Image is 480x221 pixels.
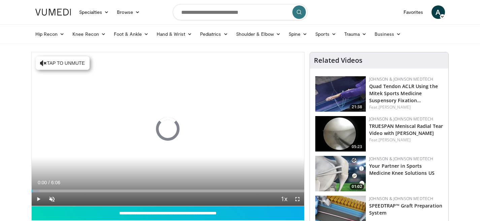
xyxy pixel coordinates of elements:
[38,180,47,185] span: 0:00
[315,76,366,112] a: 21:38
[315,76,366,112] img: b78fd9da-dc16-4fd1-a89d-538d899827f1.150x105_q85_crop-smart_upscale.jpg
[110,27,153,41] a: Foot & Ankle
[350,144,364,150] span: 05:23
[379,137,411,143] a: [PERSON_NAME]
[68,27,110,41] a: Knee Recon
[369,76,433,82] a: Johnson & Johnson MedTech
[45,192,59,206] button: Unmute
[36,56,90,70] button: Tap to unmute
[379,104,411,110] a: [PERSON_NAME]
[35,9,71,16] img: VuMedi Logo
[369,83,438,104] a: Quad Tendon ACLR Using the Mitek Sports Medicine Suspensory Fixation…
[350,184,364,190] span: 01:02
[232,27,285,41] a: Shoulder & Elbow
[369,104,443,110] div: Feat.
[340,27,371,41] a: Trauma
[277,192,291,206] button: Playback Rate
[311,27,340,41] a: Sports
[196,27,232,41] a: Pediatrics
[350,104,364,110] span: 21:38
[431,5,445,19] a: A
[369,196,433,201] a: Johnson & Johnson MedTech
[285,27,311,41] a: Spine
[32,52,305,206] video-js: Video Player
[314,56,362,64] h4: Related Videos
[32,190,305,192] div: Progress Bar
[153,27,196,41] a: Hand & Wrist
[49,180,50,185] span: /
[113,5,144,19] a: Browse
[315,116,366,151] a: 05:23
[369,156,433,162] a: Johnson & Johnson MedTech
[369,202,442,216] a: SPEEDTRAP™ Graft Preparation System
[32,192,45,206] button: Play
[369,116,433,122] a: Johnson & Johnson MedTech
[369,123,443,136] a: TRUESPAN Meniscal Radial Tear Video with [PERSON_NAME]
[369,137,443,143] div: Feat.
[371,27,405,41] a: Business
[51,180,60,185] span: 6:06
[315,156,366,191] a: 01:02
[173,4,308,20] input: Search topics, interventions
[315,116,366,151] img: a9cbc79c-1ae4-425c-82e8-d1f73baa128b.150x105_q85_crop-smart_upscale.jpg
[75,5,113,19] a: Specialties
[291,192,304,206] button: Fullscreen
[31,27,69,41] a: Hip Recon
[315,156,366,191] img: 0543fda4-7acd-4b5c-b055-3730b7e439d4.150x105_q85_crop-smart_upscale.jpg
[369,163,435,176] a: Your Partner in Sports Medicine Knee Solutions US
[399,5,427,19] a: Favorites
